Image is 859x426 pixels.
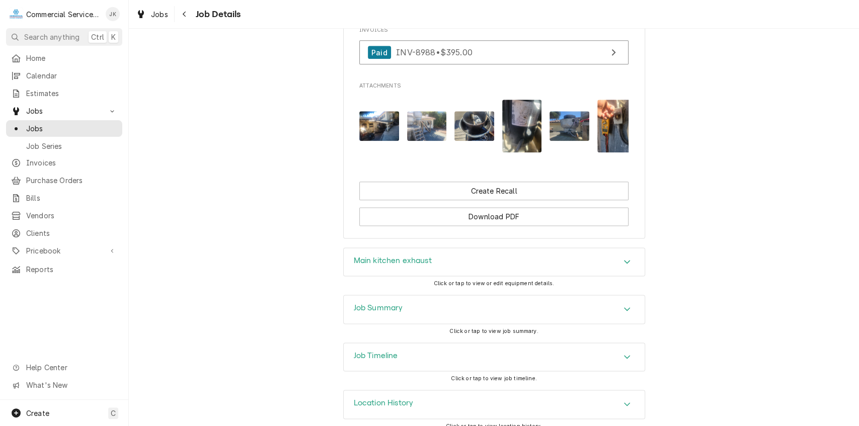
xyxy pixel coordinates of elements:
button: Accordion Details Expand Trigger [344,295,645,323]
h3: Job Timeline [354,351,398,361]
div: Button Group Row [359,182,629,200]
a: Go to Help Center [6,359,122,376]
a: Bills [6,190,122,206]
div: Job Timeline [343,343,645,372]
span: Click or tap to view job summary. [449,328,538,334]
a: Jobs [6,120,122,137]
button: Accordion Details Expand Trigger [344,343,645,371]
a: Calendar [6,67,122,84]
span: Home [26,53,117,63]
span: Jobs [151,9,168,20]
span: Bills [26,193,117,203]
div: Commercial Service Co. [26,9,100,20]
button: Accordion Details Expand Trigger [344,248,645,276]
button: Create Recall [359,182,629,200]
span: K [111,32,116,42]
span: Invoices [359,26,629,34]
a: Clients [6,225,122,241]
button: Search anythingCtrlK [6,28,122,46]
span: Clients [26,228,117,238]
span: Click or tap to view or edit equipment details. [434,280,555,287]
a: Go to What's New [6,377,122,393]
div: Accordion Header [344,248,645,276]
img: 88VDX21QE67RMuCWq1tc [597,100,637,152]
img: mOlhWUz8Qn6Kdvf1KO0D [550,111,589,141]
button: Navigate back [177,6,193,22]
div: Button Group [359,182,629,226]
img: ofSn9p15SefWNE28SsO5 [454,111,494,141]
a: Purchase Orders [6,172,122,189]
h3: Job Summary [354,303,403,313]
span: Purchase Orders [26,175,117,186]
a: Job Series [6,138,122,154]
span: Help Center [26,362,116,373]
span: Search anything [24,32,80,42]
span: Pricebook [26,245,102,256]
button: Download PDF [359,207,629,226]
button: Accordion Details Expand Trigger [344,390,645,418]
span: Invoices [26,157,117,168]
a: Estimates [6,85,122,102]
h3: Main kitchen exhaust [354,256,432,266]
a: Reports [6,261,122,278]
div: Button Group Row [359,200,629,226]
a: Vendors [6,207,122,224]
h3: Location History [354,398,414,408]
span: Job Series [26,141,117,151]
span: Vendors [26,210,117,221]
span: Jobs [26,106,102,116]
div: John Key's Avatar [106,7,120,21]
div: Accordion Header [344,295,645,323]
img: dAmDaMR9WPvrwubx2GAw [502,100,542,152]
div: Accordion Header [344,343,645,371]
span: Create [26,409,49,417]
div: Accordion Header [344,390,645,418]
span: Attachments [359,92,629,160]
a: Go to Pricebook [6,242,122,259]
div: Job Summary [343,295,645,324]
span: Ctrl [91,32,104,42]
div: JK [106,7,120,21]
div: Location History [343,390,645,419]
span: Reports [26,264,117,275]
div: Invoices [359,26,629,69]
div: Attachments [359,82,629,160]
img: F5Dnp2XQRGyEsVkSKvoU [407,111,447,141]
span: Calendar [26,70,117,81]
span: What's New [26,380,116,390]
div: Paid [368,46,391,59]
a: Go to Jobs [6,103,122,119]
a: Invoices [6,154,122,171]
span: Click or tap to view job timeline. [451,375,536,382]
img: W6ovq1xSGR1u3oO3WaJQ [359,111,399,141]
span: Job Details [193,8,241,21]
div: C [9,7,23,21]
div: Commercial Service Co.'s Avatar [9,7,23,21]
a: View Invoice [359,40,629,65]
a: Home [6,50,122,66]
span: Attachments [359,82,629,90]
div: Main kitchen exhaust [343,247,645,277]
span: Jobs [26,123,117,134]
span: Estimates [26,88,117,99]
span: C [111,408,116,418]
span: INV-8988 • $395.00 [396,47,473,57]
a: Jobs [132,6,172,23]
